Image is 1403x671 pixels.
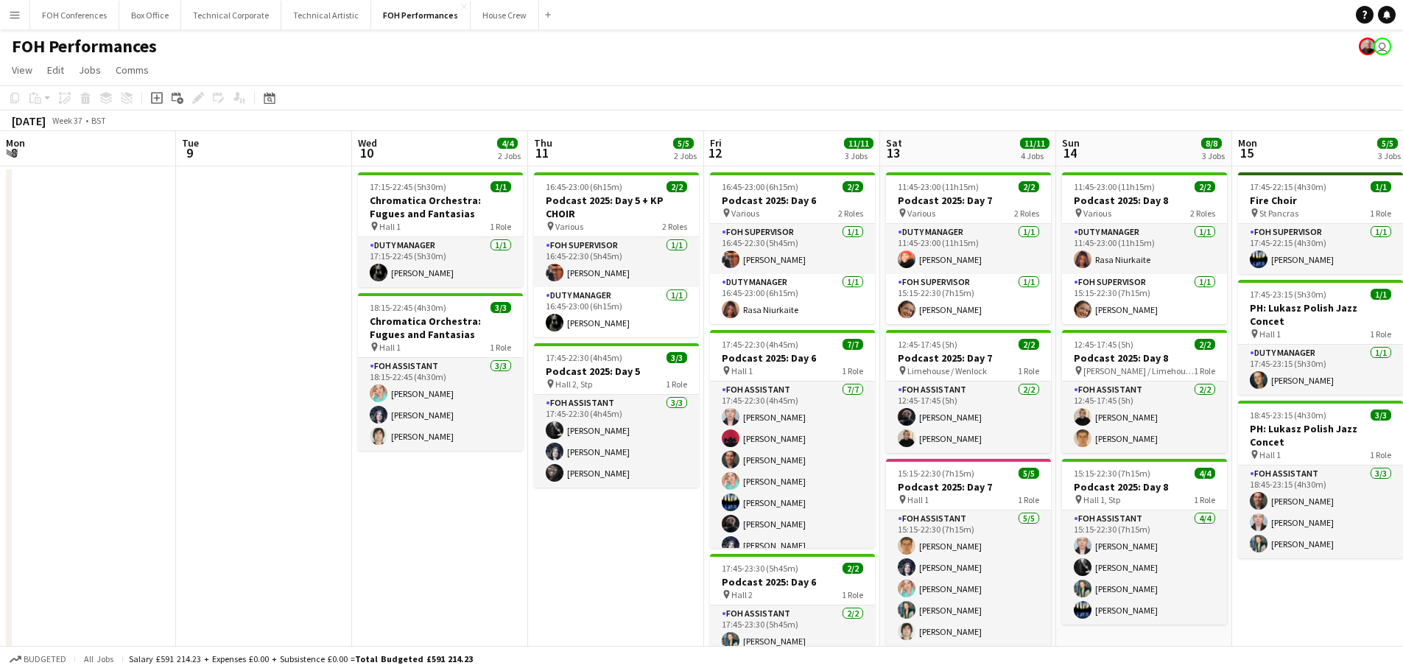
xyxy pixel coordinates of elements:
[907,208,935,219] span: Various
[1062,274,1227,324] app-card-role: FOH Supervisor1/115:15-22:30 (7h15m)[PERSON_NAME]
[1370,449,1391,460] span: 1 Role
[181,1,281,29] button: Technical Corporate
[1014,208,1039,219] span: 2 Roles
[546,181,622,192] span: 16:45-23:00 (6h15m)
[1378,150,1401,161] div: 3 Jobs
[886,136,902,150] span: Sat
[842,589,863,600] span: 1 Role
[1371,181,1391,192] span: 1/1
[1083,494,1120,505] span: Hall 1, Stp
[898,339,957,350] span: 12:45-17:45 (5h)
[710,136,722,150] span: Fri
[845,150,873,161] div: 3 Jobs
[662,221,687,232] span: 2 Roles
[1074,339,1133,350] span: 12:45-17:45 (5h)
[884,144,902,161] span: 13
[710,274,875,324] app-card-role: Duty Manager1/116:45-23:00 (6h15m)Rasa Niurkaite
[1259,208,1298,219] span: St Pancras
[534,343,699,488] app-job-card: 17:45-22:30 (4h45m)3/3Podcast 2025: Day 5 Hall 2, Stp1 RoleFOH Assistant3/317:45-22:30 (4h45m)[PE...
[1238,280,1403,395] app-job-card: 17:45-23:15 (5h30m)1/1PH: Lukasz Polish Jazz Concet Hall 11 RoleDuty Manager1/117:45-23:15 (5h30m...
[1062,136,1080,150] span: Sun
[471,1,539,29] button: House Crew
[1194,365,1215,376] span: 1 Role
[1238,172,1403,274] app-job-card: 17:45-22:15 (4h30m)1/1Fire Choir St Pancras1 RoleFOH Supervisor1/117:45-22:15 (4h30m)[PERSON_NAME]
[722,563,798,574] span: 17:45-23:30 (5h45m)
[358,315,523,341] h3: Chromatica Orchestra: Fugues and Fantasias
[1201,138,1222,149] span: 8/8
[1074,468,1150,479] span: 15:15-22:30 (7h15m)
[356,144,377,161] span: 10
[1083,208,1111,219] span: Various
[358,172,523,287] app-job-card: 17:15-22:45 (5h30m)1/1Chromatica Orchestra: Fugues and Fantasias Hall 11 RoleDuty Manager1/117:15...
[1195,181,1215,192] span: 2/2
[534,237,699,287] app-card-role: FOH Supervisor1/116:45-22:30 (5h45m)[PERSON_NAME]
[1195,468,1215,479] span: 4/4
[1062,224,1227,274] app-card-role: Duty Manager1/111:45-23:00 (11h15m)Rasa Niurkaite
[490,302,511,313] span: 3/3
[722,181,798,192] span: 16:45-23:00 (6h15m)
[708,144,722,161] span: 12
[1062,330,1227,453] div: 12:45-17:45 (5h)2/2Podcast 2025: Day 8 [PERSON_NAME] / Limehouse / Wenlock + STP1 RoleFOH Assista...
[79,63,101,77] span: Jobs
[722,339,798,350] span: 17:45-22:30 (4h45m)
[1062,351,1227,365] h3: Podcast 2025: Day 8
[1021,150,1049,161] div: 4 Jobs
[1374,38,1391,55] app-user-avatar: Nathan PERM Birdsall
[731,589,753,600] span: Hall 2
[1238,224,1403,274] app-card-role: FOH Supervisor1/117:45-22:15 (4h30m)[PERSON_NAME]
[1019,468,1039,479] span: 5/5
[886,330,1051,453] app-job-card: 12:45-17:45 (5h)2/2Podcast 2025: Day 7 Limehouse / Wenlock1 RoleFOH Assistant2/212:45-17:45 (5h)[...
[498,150,521,161] div: 2 Jobs
[1019,181,1039,192] span: 2/2
[534,172,699,337] app-job-card: 16:45-23:00 (6h15m)2/2Podcast 2025: Day 5 + KP CHOIR Various2 RolesFOH Supervisor1/116:45-22:30 (...
[490,181,511,192] span: 1/1
[710,382,875,560] app-card-role: FOH Assistant7/717:45-22:30 (4h45m)[PERSON_NAME][PERSON_NAME][PERSON_NAME][PERSON_NAME][PERSON_NA...
[1062,459,1227,625] div: 15:15-22:30 (7h15m)4/4Podcast 2025: Day 8 Hall 1, Stp1 RoleFOH Assistant4/415:15-22:30 (7h15m)[PE...
[41,60,70,80] a: Edit
[1062,382,1227,453] app-card-role: FOH Assistant2/212:45-17:45 (5h)[PERSON_NAME][PERSON_NAME]
[842,365,863,376] span: 1 Role
[710,330,875,548] app-job-card: 17:45-22:30 (4h45m)7/7Podcast 2025: Day 6 Hall 11 RoleFOH Assistant7/717:45-22:30 (4h45m)[PERSON_...
[358,293,523,451] app-job-card: 18:15-22:45 (4h30m)3/3Chromatica Orchestra: Fugues and Fantasias Hall 11 RoleFOH Assistant3/318:1...
[119,1,181,29] button: Box Office
[886,459,1051,646] app-job-card: 15:15-22:30 (7h15m)5/5Podcast 2025: Day 7 Hall 11 RoleFOH Assistant5/515:15-22:30 (7h15m)[PERSON_...
[555,379,592,390] span: Hall 2, Stp
[843,181,863,192] span: 2/2
[532,144,552,161] span: 11
[1018,365,1039,376] span: 1 Role
[1250,410,1326,421] span: 18:45-23:15 (4h30m)
[1060,144,1080,161] span: 14
[673,138,694,149] span: 5/5
[1238,466,1403,558] app-card-role: FOH Assistant3/318:45-23:15 (4h30m)[PERSON_NAME][PERSON_NAME][PERSON_NAME]
[1062,194,1227,207] h3: Podcast 2025: Day 8
[1250,289,1326,300] span: 17:45-23:15 (5h30m)
[710,194,875,207] h3: Podcast 2025: Day 6
[490,342,511,353] span: 1 Role
[838,208,863,219] span: 2 Roles
[710,172,875,324] app-job-card: 16:45-23:00 (6h15m)2/2Podcast 2025: Day 6 Various2 RolesFOH Supervisor1/116:45-22:30 (5h45m)[PERS...
[546,352,622,363] span: 17:45-22:30 (4h45m)
[116,63,149,77] span: Comms
[1062,480,1227,493] h3: Podcast 2025: Day 8
[1371,410,1391,421] span: 3/3
[6,136,25,150] span: Mon
[4,144,25,161] span: 8
[1019,339,1039,350] span: 2/2
[907,494,929,505] span: Hall 1
[534,287,699,337] app-card-role: Duty Manager1/116:45-23:00 (6h15m)[PERSON_NAME]
[1074,181,1155,192] span: 11:45-23:00 (11h15m)
[1238,401,1403,558] app-job-card: 18:45-23:15 (4h30m)3/3PH: Lukasz Polish Jazz Concet Hall 11 RoleFOH Assistant3/318:45-23:15 (4h30...
[886,224,1051,274] app-card-role: Duty Manager1/111:45-23:00 (11h15m)[PERSON_NAME]
[898,181,979,192] span: 11:45-23:00 (11h15m)
[358,237,523,287] app-card-role: Duty Manager1/117:15-22:45 (5h30m)[PERSON_NAME]
[6,60,38,80] a: View
[490,221,511,232] span: 1 Role
[182,136,199,150] span: Tue
[667,181,687,192] span: 2/2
